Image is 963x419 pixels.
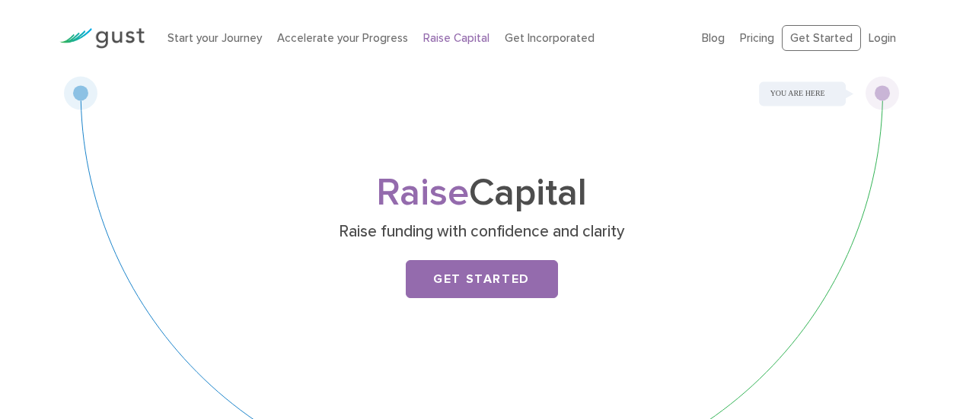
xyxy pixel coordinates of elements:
[187,221,776,243] p: Raise funding with confidence and clarity
[869,31,896,45] a: Login
[702,31,725,45] a: Blog
[505,31,595,45] a: Get Incorporated
[406,260,558,298] a: Get Started
[167,31,262,45] a: Start your Journey
[782,25,861,52] a: Get Started
[181,176,783,211] h1: Capital
[277,31,408,45] a: Accelerate your Progress
[376,170,469,215] span: Raise
[59,28,145,49] img: Gust Logo
[740,31,774,45] a: Pricing
[423,31,489,45] a: Raise Capital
